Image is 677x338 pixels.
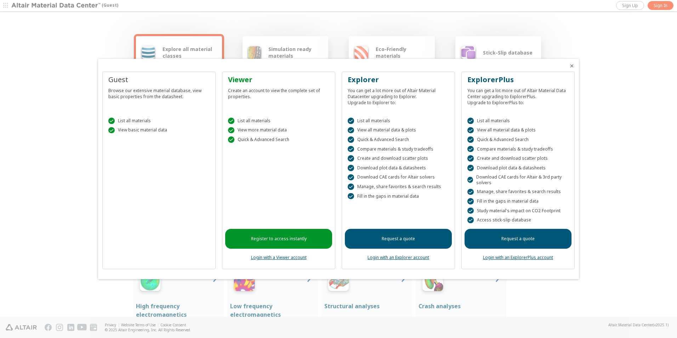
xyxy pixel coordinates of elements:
div:  [467,155,474,162]
div: List all materials [467,118,569,124]
div:  [348,118,354,124]
div: Quick & Advanced Search [467,136,569,143]
div: Manage, share favorites & search results [348,184,449,190]
button: Close [569,63,575,69]
div:  [108,127,115,134]
div: List all materials [348,118,449,124]
div: List all materials [108,118,210,124]
div: Download plot data & datasheets [348,165,449,171]
div: Create and download scatter plots [467,155,569,162]
div: Fill in the gaps in material data [348,193,449,199]
div:  [348,174,354,181]
div: You can get a lot more out of Altair Material Datacenter upgrading to Explorer. Upgrade to Explor... [348,85,449,106]
div: Quick & Advanced Search [228,136,329,143]
div: Compare materials & study tradeoffs [348,146,449,152]
div: Guest [108,75,210,85]
div: You can get a lot more out of Altair Material Data Center upgrading to ExplorerPlus. Upgrade to E... [467,85,569,106]
a: Request a quote [345,229,452,249]
div: View all material data & plots [467,127,569,134]
div:  [108,118,115,124]
div: Access stick-slip database [467,217,569,223]
div: Quick & Advanced Search [348,136,449,143]
div:  [467,217,474,223]
div:  [348,136,354,143]
div: Explorer [348,75,449,85]
div:  [467,127,474,134]
div:  [228,118,234,124]
div: ExplorerPlus [467,75,569,85]
div:  [467,208,474,214]
div: Download plot data & datasheets [467,165,569,171]
div:  [348,155,354,162]
div:  [228,127,234,134]
div:  [348,193,354,199]
div:  [228,136,234,143]
div:  [467,136,474,143]
div: Manage, share favorites & search results [467,189,569,195]
div: List all materials [228,118,329,124]
div:  [467,118,474,124]
div:  [348,184,354,190]
div:  [467,177,473,183]
div: View more material data [228,127,329,134]
a: Login with an ExplorerPlus account [483,254,553,260]
a: Login with an Explorer account [368,254,429,260]
div: Download CAE cards for Altair solvers [348,174,449,181]
a: Request a quote [465,229,571,249]
div: Fill in the gaps in material data [467,198,569,204]
div:  [467,146,474,152]
div: Create an account to view the complete set of properties. [228,85,329,100]
div:  [467,165,474,171]
div: Viewer [228,75,329,85]
a: Register to access instantly [225,229,332,249]
div: Compare materials & study tradeoffs [467,146,569,152]
div: Create and download scatter plots [348,155,449,162]
div:  [348,165,354,171]
div:  [467,198,474,204]
div: Browse our extensive material database, view basic properties from the datasheet. [108,85,210,100]
div: View all material data & plots [348,127,449,134]
div:  [348,146,354,152]
div: Download CAE cards for Altair & 3rd party solvers [467,174,569,186]
div:  [467,189,474,195]
div:  [348,127,354,134]
div: Study material's impact on CO2 Footprint [467,208,569,214]
div: View basic material data [108,127,210,134]
a: Login with a Viewer account [251,254,307,260]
